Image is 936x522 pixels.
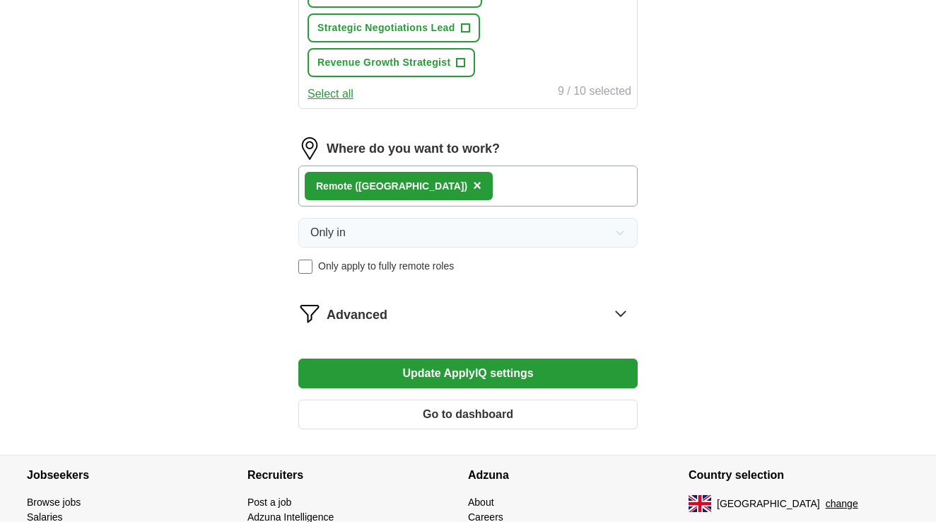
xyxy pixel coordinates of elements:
div: 9 / 10 selected [558,83,631,103]
span: Revenue Growth Strategist [317,55,450,70]
img: filter [298,302,321,325]
h4: Country selection [689,456,909,495]
button: Only in [298,218,638,248]
span: Strategic Negotiations Lead [317,21,455,35]
button: Update ApplyIQ settings [298,359,638,388]
button: Select all [308,86,353,103]
div: Remote ([GEOGRAPHIC_DATA]) [316,179,467,194]
button: Strategic Negotiations Lead [308,13,480,42]
a: Browse jobs [27,497,81,508]
span: × [473,178,481,193]
input: Only apply to fully remote roles [298,260,312,274]
span: Only apply to fully remote roles [318,259,454,274]
span: Advanced [327,306,387,325]
label: Where do you want to work? [327,139,500,158]
span: Only in [310,224,346,241]
span: [GEOGRAPHIC_DATA] [717,497,820,511]
img: location.png [298,137,321,160]
a: Post a job [247,497,291,508]
img: UK flag [689,495,711,512]
button: Go to dashboard [298,400,638,429]
button: × [473,175,481,197]
button: Revenue Growth Strategist [308,48,475,77]
a: About [468,497,494,508]
button: change [826,497,858,511]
